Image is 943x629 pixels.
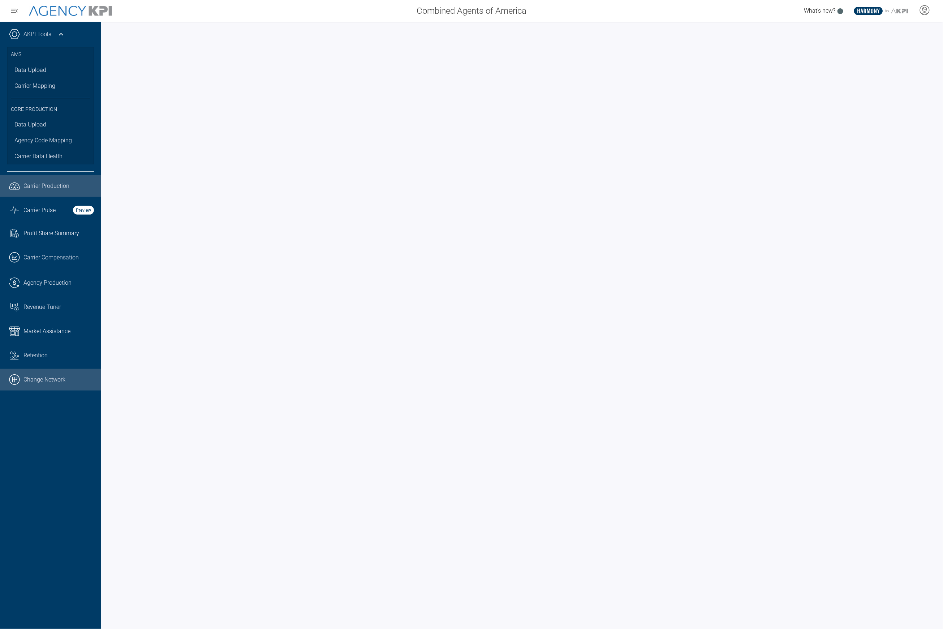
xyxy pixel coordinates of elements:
span: Carrier Data Health [14,152,63,161]
span: Agency Production [23,279,72,287]
a: Carrier Mapping [7,78,94,94]
a: Data Upload [7,117,94,133]
h3: Core Production [11,98,90,117]
span: Profit Share Summary [23,229,79,238]
a: Carrier Data Health [7,148,94,164]
span: Carrier Compensation [23,253,79,262]
span: What's new? [804,7,836,14]
h3: AMS [11,47,90,62]
span: Market Assistance [23,327,70,336]
span: Revenue Tuner [23,303,61,311]
a: Data Upload [7,62,94,78]
a: Agency Code Mapping [7,133,94,148]
strong: Preview [73,206,94,215]
a: AKPI Tools [23,30,51,39]
div: Retention [23,351,94,360]
img: AgencyKPI [29,6,112,16]
span: Carrier Production [23,182,69,190]
span: Combined Agents of America [417,4,527,17]
span: Carrier Pulse [23,206,56,215]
